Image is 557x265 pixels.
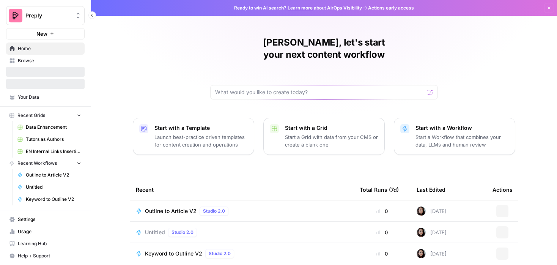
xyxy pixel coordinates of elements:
span: Outline to Article V2 [145,207,197,215]
a: Usage [6,226,85,238]
a: Browse [6,55,85,67]
div: 0 [360,229,404,236]
img: Preply Logo [9,9,22,22]
span: Studio 2.0 [203,208,225,215]
img: 0od0somutai3rosqwdkhgswflu93 [417,207,426,216]
div: [DATE] [417,249,447,258]
span: Preply [25,12,71,19]
span: Keyword to Outline V2 [26,196,81,203]
a: Untitled [14,181,85,193]
a: EN Internal Links Insertion [14,145,85,158]
button: New [6,28,85,39]
p: Start with a Workflow [415,124,509,132]
span: Outline to Article V2 [26,172,81,178]
p: Launch best-practice driven templates for content creation and operations [154,133,248,148]
span: Help + Support [18,252,81,259]
span: Untitled [145,229,165,236]
span: Recent Grids [17,112,45,119]
button: Workspace: Preply [6,6,85,25]
span: Recent Workflows [17,160,57,167]
span: New [36,30,47,38]
button: Help + Support [6,250,85,262]
a: Learning Hub [6,238,85,250]
a: Settings [6,213,85,226]
span: Browse [18,57,81,64]
h1: [PERSON_NAME], let's start your next content workflow [210,36,438,61]
p: Start a Grid with data from your CMS or create a blank one [285,133,378,148]
div: Last Edited [417,179,445,200]
input: What would you like to create today? [215,88,424,96]
a: Outline to Article V2 [14,169,85,181]
span: Data Enhancement [26,124,81,131]
span: EN Internal Links Insertion [26,148,81,155]
div: 0 [360,207,404,215]
span: Studio 2.0 [172,229,194,236]
p: Start with a Grid [285,124,378,132]
span: Your Data [18,94,81,101]
span: Tutors as Authors [26,136,81,143]
div: Recent [136,179,348,200]
span: Actions early access [368,5,414,11]
div: [DATE] [417,207,447,216]
div: [DATE] [417,228,447,237]
button: Start with a TemplateLaunch best-practice driven templates for content creation and operations [133,118,254,155]
span: Learning Hub [18,240,81,247]
div: 0 [360,250,404,257]
span: Settings [18,216,81,223]
a: Outline to Article V2Studio 2.0 [136,207,348,216]
a: Learn more [288,5,313,11]
a: Home [6,43,85,55]
span: Keyword to Outline V2 [145,250,202,257]
img: 0od0somutai3rosqwdkhgswflu93 [417,249,426,258]
a: UntitledStudio 2.0 [136,228,348,237]
p: Start a Workflow that combines your data, LLMs and human review [415,133,509,148]
button: Start with a WorkflowStart a Workflow that combines your data, LLMs and human review [394,118,515,155]
span: Usage [18,228,81,235]
p: Start with a Template [154,124,248,132]
a: Keyword to Outline V2 [14,193,85,205]
a: Your Data [6,91,85,103]
a: Keyword to Outline V2Studio 2.0 [136,249,348,258]
span: Untitled [26,184,81,191]
span: Home [18,45,81,52]
button: Recent Workflows [6,158,85,169]
button: Recent Grids [6,110,85,121]
span: Ready to win AI search? about AirOps Visibility [234,5,362,11]
a: Data Enhancement [14,121,85,133]
button: Start with a GridStart a Grid with data from your CMS or create a blank one [263,118,385,155]
img: 0od0somutai3rosqwdkhgswflu93 [417,228,426,237]
span: Studio 2.0 [209,250,231,257]
a: Tutors as Authors [14,133,85,145]
div: Actions [492,179,513,200]
div: Total Runs (7d) [360,179,399,200]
